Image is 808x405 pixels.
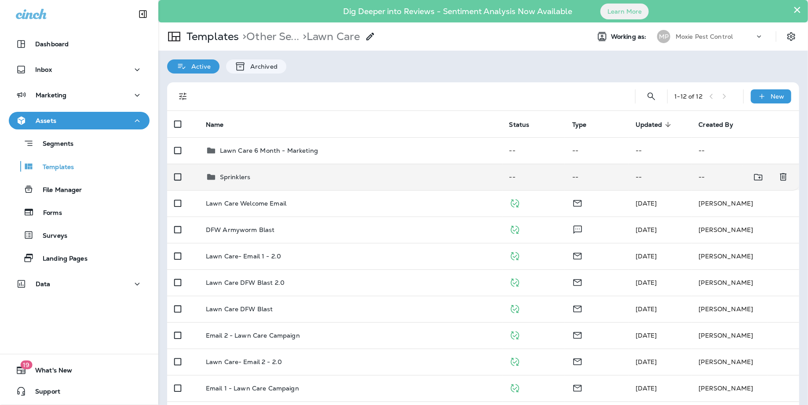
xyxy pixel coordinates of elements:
p: File Manager [34,186,82,195]
span: Created By [699,121,745,129]
td: [PERSON_NAME] [692,217,799,243]
span: Email [572,331,583,339]
p: Lawn Care [299,30,360,43]
span: Support [26,388,60,398]
span: Email [572,383,583,391]
span: Created By [699,121,733,129]
p: Moxie Pest Control [676,33,733,40]
td: [PERSON_NAME] [692,190,799,217]
p: Lawn Care Welcome Email [206,200,286,207]
p: Marketing [36,92,66,99]
td: -- [565,137,629,164]
button: Move to folder [750,168,768,186]
span: 19 [20,361,32,369]
span: Email [572,278,583,286]
td: -- [565,164,629,190]
p: Dashboard [35,40,69,48]
p: Templates [34,163,74,172]
td: [PERSON_NAME] [692,349,799,375]
span: Mischelle Hunter [636,358,657,366]
span: Email [572,304,583,312]
span: Status [509,121,541,129]
td: -- [502,164,566,190]
p: Lawn Care 6 Month - Marketing [220,147,318,154]
span: Kate Murphy [636,384,657,392]
p: Lawn Care- Email 2 - 2.0 [206,358,282,365]
td: -- [692,164,768,190]
button: Close [793,3,801,17]
p: Lawn Care DFW Blast [206,306,273,313]
span: Updated [636,121,662,129]
span: Published [509,225,520,233]
td: [PERSON_NAME] [692,243,799,269]
p: Surveys [34,232,67,240]
button: Surveys [9,226,150,244]
button: Segments [9,134,150,153]
span: Status [509,121,530,129]
button: Assets [9,112,150,129]
p: Lawn Care- Email 1 - 2.0 [206,253,281,260]
p: Inbox [35,66,52,73]
td: -- [502,137,566,164]
p: DFW Armyworm Blast [206,226,275,233]
p: Email 1 - Lawn Care Campaign [206,385,299,392]
span: Email [572,357,583,365]
span: Published [509,251,520,259]
p: Lawn Care DFW Blast 2.0 [206,279,285,286]
span: Karin Comegys [636,331,657,339]
td: -- [692,137,799,164]
span: Mischelle Hunter [636,252,657,260]
span: Email [572,251,583,259]
span: What's New [26,367,72,377]
p: Segments [34,140,73,149]
button: Templates [9,157,150,176]
p: Forms [34,209,62,217]
p: Archived [246,63,278,70]
button: Forms [9,203,150,221]
button: Learn More [600,4,649,19]
button: Collapse Sidebar [131,5,155,23]
button: Data [9,275,150,293]
span: Published [509,278,520,286]
td: -- [629,164,692,190]
button: Dashboard [9,35,150,53]
p: New [771,93,785,100]
span: Text [572,225,583,233]
p: Other Services Sold [239,30,299,43]
div: 1 - 12 of 12 [675,93,702,100]
span: Published [509,383,520,391]
p: Landing Pages [34,255,88,263]
button: Inbox [9,61,150,78]
span: Name [206,121,235,129]
p: Email 2 - Lawn Care Campaign [206,332,300,339]
span: Type [572,121,598,129]
button: 19What's New [9,361,150,379]
button: File Manager [9,180,150,199]
span: Published [509,199,520,206]
button: Settings [783,29,799,44]
p: Dig Deeper into Reviews - Sentiment Analysis Now Available [318,10,598,13]
button: Search Templates [643,88,660,105]
span: Kate Murphy [636,305,657,313]
p: Assets [36,117,56,124]
span: Published [509,304,520,312]
span: Kate Murphy [636,279,657,287]
td: [PERSON_NAME] [692,269,799,296]
td: [PERSON_NAME] [692,375,799,401]
p: Templates [183,30,239,43]
button: Support [9,383,150,400]
p: Active [187,63,211,70]
span: Kate Murphy [636,226,657,234]
button: Marketing [9,86,150,104]
p: Data [36,280,51,287]
span: Published [509,331,520,339]
span: Working as: [611,33,648,40]
td: [PERSON_NAME] [692,296,799,322]
td: -- [629,137,692,164]
div: MP [657,30,670,43]
span: Published [509,357,520,365]
span: Updated [636,121,674,129]
span: Type [572,121,587,129]
span: Kate Murphy [636,199,657,207]
button: Delete [775,168,792,186]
